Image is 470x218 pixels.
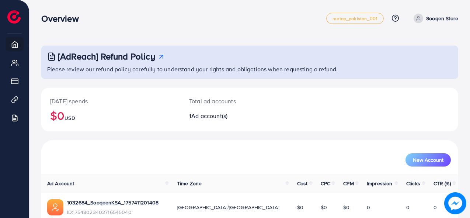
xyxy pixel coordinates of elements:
span: New Account [413,157,443,162]
p: [DATE] spends [50,97,171,106]
p: Sooqen Store [426,14,458,23]
span: ID: 7548023402716545040 [67,208,159,216]
button: New Account [405,153,451,167]
span: $0 [297,204,303,211]
h3: Overview [41,13,84,24]
span: CPC [321,180,330,187]
span: [GEOGRAPHIC_DATA]/[GEOGRAPHIC_DATA] [177,204,279,211]
span: $0 [343,204,349,211]
span: Impression [367,180,393,187]
span: 0 [434,204,437,211]
a: 1032684_SooqeenKSA_1757411201408 [67,199,159,206]
span: metap_pakistan_001 [333,16,377,21]
img: image [445,193,465,213]
p: Please review our refund policy carefully to understand your rights and obligations when requesti... [47,65,454,74]
span: USD [65,114,75,122]
a: Sooqen Store [411,14,458,23]
img: ic-ads-acc.e4c84228.svg [47,199,63,215]
span: Ad Account [47,180,74,187]
span: CTR (%) [434,180,451,187]
p: Total ad accounts [189,97,276,106]
img: logo [7,10,21,24]
span: 0 [406,204,410,211]
h2: 1 [189,112,276,119]
span: 0 [367,204,370,211]
h2: $0 [50,108,171,122]
span: $0 [321,204,327,211]
h3: [AdReach] Refund Policy [58,51,155,62]
span: Clicks [406,180,420,187]
span: Cost [297,180,308,187]
span: Ad account(s) [191,112,227,120]
span: Time Zone [177,180,202,187]
a: metap_pakistan_001 [326,13,384,24]
span: CPM [343,180,354,187]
